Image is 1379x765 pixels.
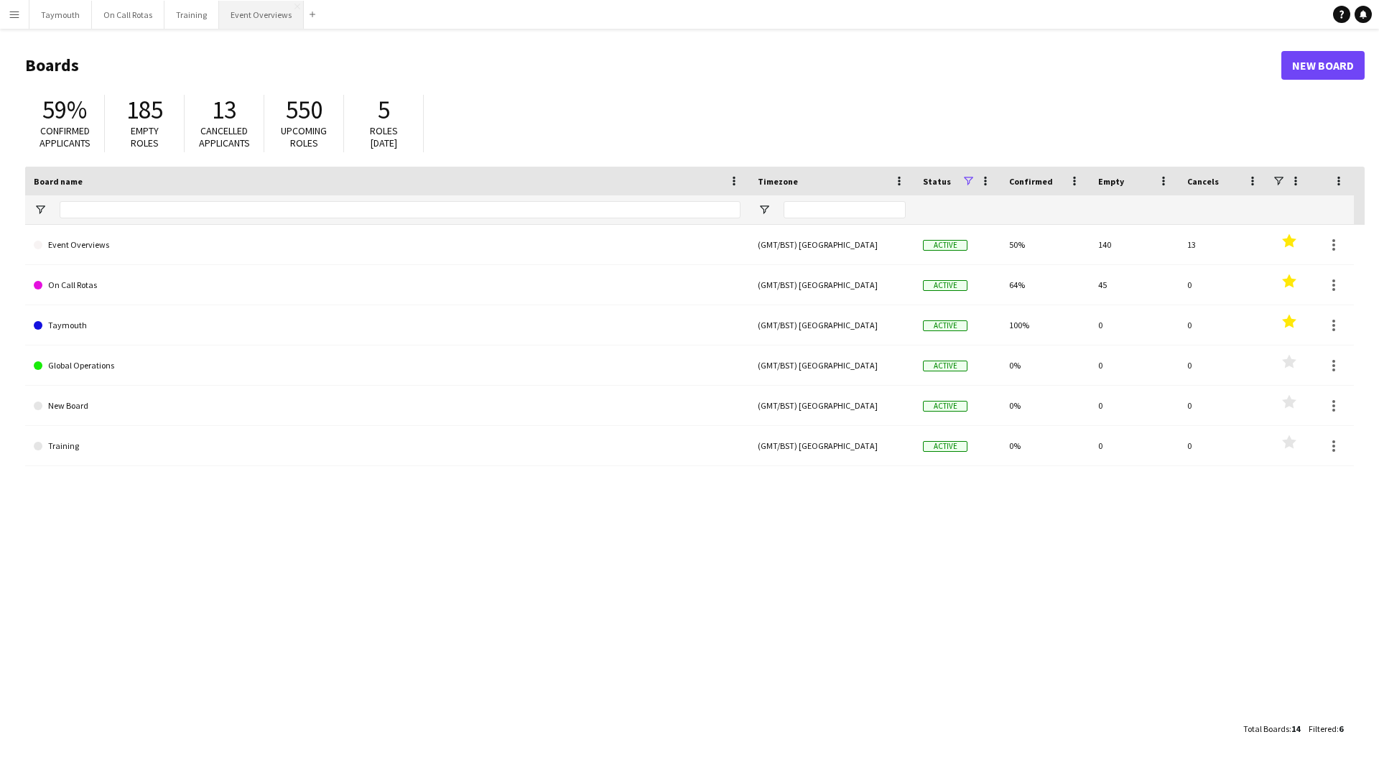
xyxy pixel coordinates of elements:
input: Board name Filter Input [60,201,740,218]
div: 0 [1179,305,1268,345]
span: Empty [1098,176,1124,187]
span: 185 [126,94,163,126]
span: 14 [1291,723,1300,734]
span: Active [923,361,967,371]
span: Empty roles [131,124,159,149]
span: Active [923,441,967,452]
span: 550 [286,94,322,126]
span: 13 [212,94,236,126]
span: Confirmed applicants [40,124,90,149]
div: 0 [1090,305,1179,345]
div: : [1243,715,1300,743]
span: Cancels [1187,176,1219,187]
input: Timezone Filter Input [784,201,906,218]
a: New Board [34,386,740,426]
div: 45 [1090,265,1179,305]
div: 140 [1090,225,1179,264]
a: Training [34,426,740,466]
a: Event Overviews [34,225,740,265]
span: Active [923,280,967,291]
span: Total Boards [1243,723,1289,734]
div: (GMT/BST) [GEOGRAPHIC_DATA] [749,305,914,345]
div: 0 [1179,346,1268,385]
a: New Board [1281,51,1365,80]
span: 6 [1339,723,1343,734]
div: 0% [1000,426,1090,465]
div: (GMT/BST) [GEOGRAPHIC_DATA] [749,386,914,425]
div: (GMT/BST) [GEOGRAPHIC_DATA] [749,346,914,385]
div: 0 [1090,346,1179,385]
h1: Boards [25,55,1281,76]
div: 0 [1179,386,1268,425]
div: (GMT/BST) [GEOGRAPHIC_DATA] [749,225,914,264]
div: (GMT/BST) [GEOGRAPHIC_DATA] [749,426,914,465]
button: Open Filter Menu [34,203,47,216]
span: Board name [34,176,83,187]
button: Event Overviews [219,1,304,29]
div: 0 [1090,426,1179,465]
span: Roles [DATE] [370,124,398,149]
div: 0% [1000,386,1090,425]
div: 13 [1179,225,1268,264]
a: On Call Rotas [34,265,740,305]
button: Training [164,1,219,29]
div: 0 [1179,265,1268,305]
div: 100% [1000,305,1090,345]
div: 0 [1179,426,1268,465]
span: 5 [378,94,390,126]
span: Active [923,240,967,251]
span: Upcoming roles [281,124,327,149]
button: Taymouth [29,1,92,29]
span: Cancelled applicants [199,124,250,149]
span: Active [923,401,967,412]
span: Filtered [1309,723,1337,734]
div: 50% [1000,225,1090,264]
div: 0 [1090,386,1179,425]
span: Timezone [758,176,798,187]
div: : [1309,715,1343,743]
a: Global Operations [34,346,740,386]
span: Confirmed [1009,176,1053,187]
div: (GMT/BST) [GEOGRAPHIC_DATA] [749,265,914,305]
a: Taymouth [34,305,740,346]
span: Status [923,176,951,187]
span: 59% [42,94,87,126]
button: Open Filter Menu [758,203,771,216]
div: 64% [1000,265,1090,305]
span: Active [923,320,967,331]
button: On Call Rotas [92,1,164,29]
div: 0% [1000,346,1090,385]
